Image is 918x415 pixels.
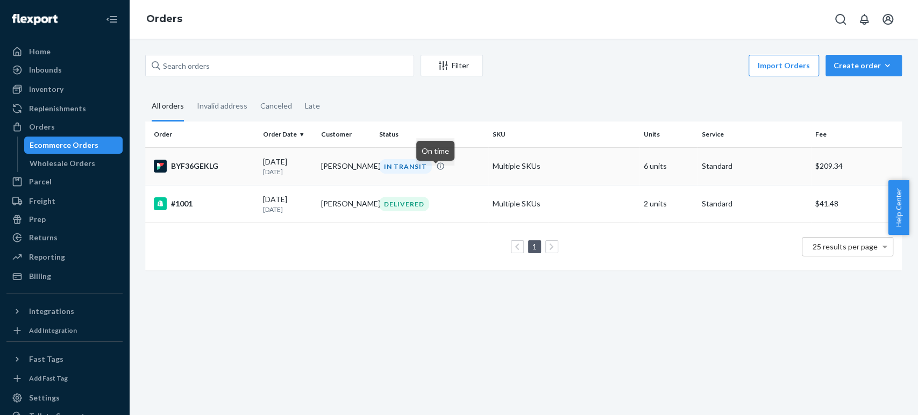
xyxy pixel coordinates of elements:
div: Settings [29,392,60,403]
th: Status [375,121,488,147]
span: 25 results per page [813,242,878,251]
button: Integrations [6,303,123,320]
p: [DATE] [263,205,312,214]
div: [DATE] [263,156,312,176]
td: $41.48 [811,185,902,223]
a: Ecommerce Orders [24,137,123,154]
input: Search orders [145,55,414,76]
a: Page 1 is your current page [530,242,539,251]
a: Add Fast Tag [6,372,123,385]
button: Open notifications [853,9,875,30]
td: Multiple SKUs [488,147,639,185]
th: Order [145,121,259,147]
a: Add Integration [6,324,123,337]
div: Fast Tags [29,354,63,364]
div: Invalid address [197,92,247,120]
a: Billing [6,268,123,285]
a: Reporting [6,248,123,266]
a: Orders [6,118,123,135]
div: Prep [29,214,46,225]
th: SKU [488,121,639,147]
th: Service [698,121,811,147]
ol: breadcrumbs [138,4,191,35]
div: Replenishments [29,103,86,114]
div: Ecommerce Orders [30,140,98,151]
th: Fee [811,121,902,147]
div: DELIVERED [379,197,429,211]
td: Multiple SKUs [488,185,639,223]
button: Open Search Box [830,9,851,30]
a: Inbounds [6,61,123,78]
div: Late [305,92,320,120]
div: Canceled [260,92,292,120]
td: 6 units [639,147,698,185]
a: Parcel [6,173,123,190]
a: Freight [6,192,123,210]
button: Create order [826,55,902,76]
div: Inventory [29,84,63,95]
div: Filter [421,60,482,71]
td: [PERSON_NAME] [317,185,375,223]
div: Add Integration [29,326,77,335]
button: Fast Tags [6,350,123,368]
p: Standard [702,161,807,171]
div: Wholesale Orders [30,158,95,169]
a: Returns [6,229,123,246]
a: Settings [6,389,123,406]
div: Integrations [29,306,74,317]
button: Import Orders [749,55,819,76]
button: Open account menu [877,9,899,30]
div: Freight [29,196,55,206]
a: Replenishments [6,100,123,117]
div: #1001 [154,197,254,210]
div: Returns [29,232,58,243]
a: Inventory [6,81,123,98]
p: Standard [702,198,807,209]
div: Orders [29,121,55,132]
td: $209.34 [811,147,902,185]
div: BYF36GEKLG [154,160,254,173]
div: Home [29,46,51,57]
td: 2 units [639,185,698,223]
button: Filter [421,55,483,76]
button: Help Center [888,180,909,235]
div: All orders [152,92,184,121]
div: Customer [321,130,371,139]
td: [PERSON_NAME] [317,147,375,185]
p: On time [422,145,449,156]
a: Prep [6,211,123,228]
th: Order Date [259,121,317,147]
div: Create order [834,60,894,71]
a: Orders [146,13,182,25]
img: Flexport logo [12,14,58,25]
div: Reporting [29,252,65,262]
a: Wholesale Orders [24,155,123,172]
div: [DATE] [263,194,312,214]
button: Close Navigation [101,9,123,30]
div: Add Fast Tag [29,374,68,383]
a: Home [6,43,123,60]
div: Inbounds [29,65,62,75]
div: IN TRANSIT [379,159,432,174]
p: [DATE] [263,167,312,176]
th: Units [639,121,698,147]
div: Billing [29,271,51,282]
div: Parcel [29,176,52,187]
